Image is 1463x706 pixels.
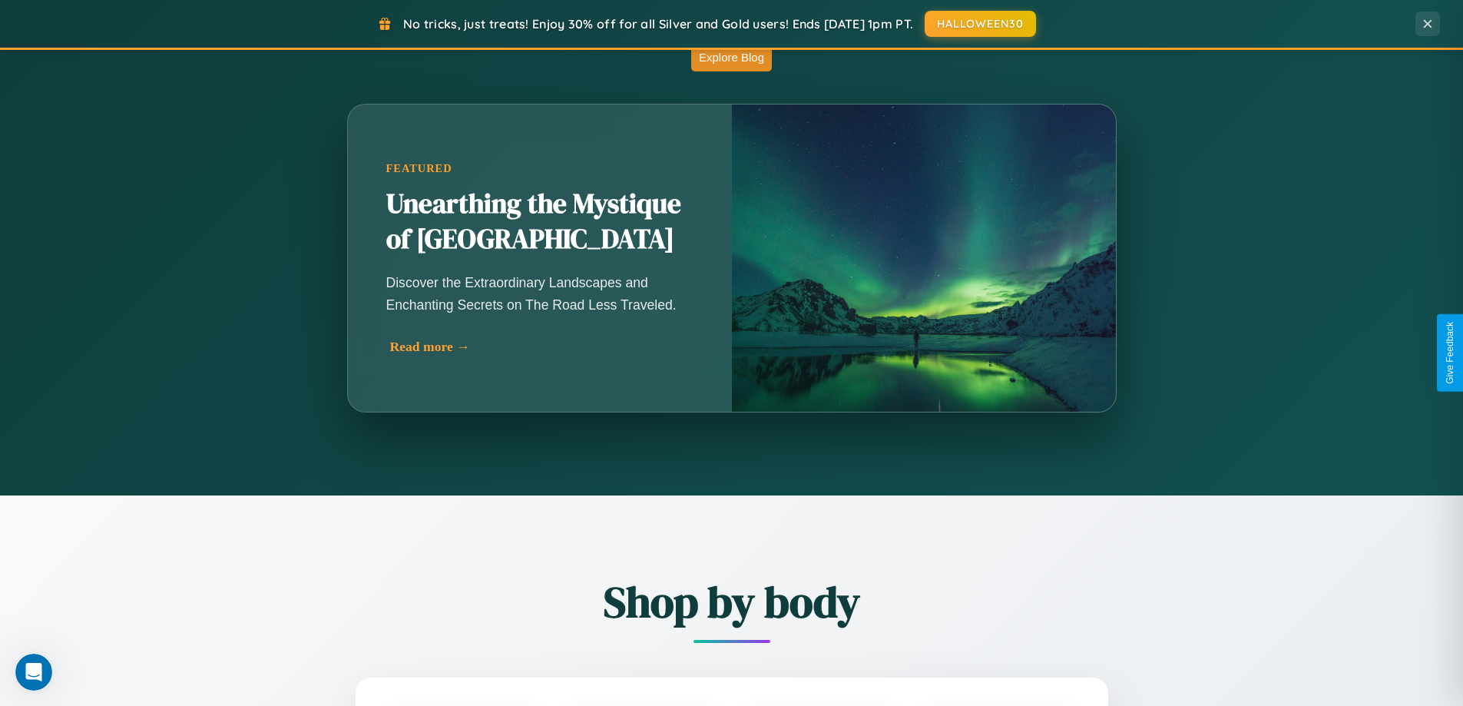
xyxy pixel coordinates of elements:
[271,572,1193,631] h2: Shop by body
[403,16,913,31] span: No tricks, just treats! Enjoy 30% off for all Silver and Gold users! Ends [DATE] 1pm PT.
[386,272,693,315] p: Discover the Extraordinary Landscapes and Enchanting Secrets on The Road Less Traveled.
[1445,322,1455,384] div: Give Feedback
[925,11,1036,37] button: HALLOWEEN30
[386,187,693,257] h2: Unearthing the Mystique of [GEOGRAPHIC_DATA]
[390,339,697,355] div: Read more →
[15,654,52,691] iframe: Intercom live chat
[386,162,693,175] div: Featured
[691,43,772,71] button: Explore Blog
